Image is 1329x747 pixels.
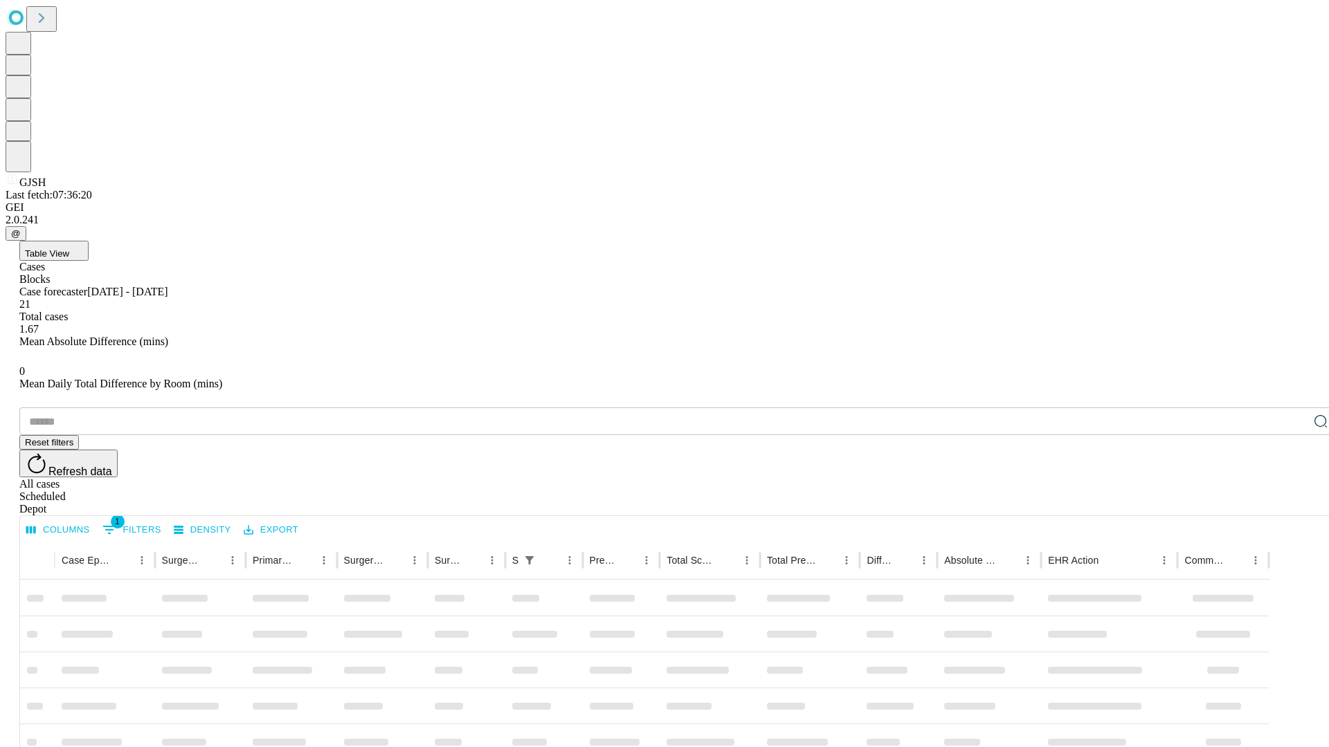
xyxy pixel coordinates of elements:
span: 21 [19,298,30,310]
button: Menu [737,551,757,570]
button: Sort [386,551,405,570]
button: Sort [1100,551,1119,570]
span: Total cases [19,311,68,322]
div: Scheduled In Room Duration [512,555,518,566]
div: Surgery Name [344,555,384,566]
div: 1 active filter [520,551,539,570]
span: 1 [111,515,125,528]
button: Show filters [520,551,539,570]
button: Sort [617,551,637,570]
div: GEI [6,201,1323,214]
div: Absolute Difference [944,555,997,566]
button: Sort [541,551,560,570]
button: Sort [817,551,837,570]
button: Menu [1018,551,1038,570]
button: Menu [1246,551,1265,570]
span: Reset filters [25,437,73,448]
span: Table View [25,248,69,259]
div: Case Epic Id [62,555,111,566]
div: Total Predicted Duration [767,555,817,566]
div: Difference [867,555,894,566]
span: 0 [19,365,25,377]
button: Sort [204,551,223,570]
span: Mean Absolute Difference (mins) [19,335,168,347]
button: Sort [1227,551,1246,570]
span: Last fetch: 07:36:20 [6,189,92,201]
button: Menu [560,551,579,570]
button: Sort [463,551,482,570]
button: Sort [295,551,314,570]
button: Sort [999,551,1018,570]
button: Show filters [99,519,165,541]
span: [DATE] - [DATE] [87,286,168,297]
div: Total Scheduled Duration [667,555,716,566]
button: Menu [1155,551,1174,570]
div: Surgeon Name [162,555,202,566]
div: Comments [1184,555,1224,566]
span: 1.67 [19,323,39,335]
div: Primary Service [253,555,293,566]
div: 2.0.241 [6,214,1323,226]
button: Menu [405,551,424,570]
button: @ [6,226,26,241]
button: Menu [837,551,856,570]
span: Refresh data [48,465,112,477]
button: Sort [895,551,914,570]
button: Sort [113,551,132,570]
button: Export [240,519,302,541]
button: Menu [132,551,152,570]
span: Case forecaster [19,286,87,297]
span: @ [11,228,21,239]
span: GJSH [19,176,46,188]
button: Menu [223,551,242,570]
div: EHR Action [1048,555,1099,566]
button: Menu [482,551,502,570]
button: Select columns [23,519,93,541]
button: Refresh data [19,450,118,477]
button: Menu [637,551,656,570]
button: Table View [19,241,89,261]
button: Sort [718,551,737,570]
button: Menu [914,551,934,570]
div: Surgery Date [435,555,462,566]
button: Reset filters [19,435,79,450]
button: Density [170,519,235,541]
span: Mean Daily Total Difference by Room (mins) [19,378,222,389]
button: Menu [314,551,334,570]
div: Predicted In Room Duration [590,555,617,566]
